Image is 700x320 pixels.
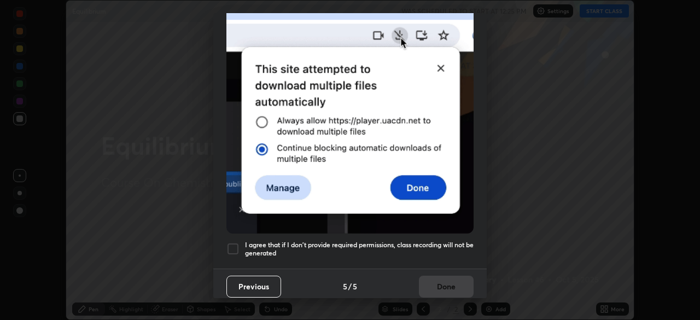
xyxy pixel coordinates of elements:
h4: 5 [353,281,357,292]
h4: 5 [343,281,347,292]
h5: I agree that if I don't provide required permissions, class recording will not be generated [245,241,474,258]
button: Previous [226,276,281,298]
h4: / [348,281,352,292]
